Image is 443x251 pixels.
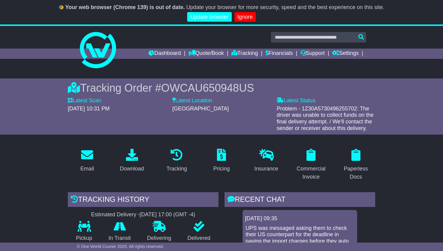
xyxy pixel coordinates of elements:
p: Pickup [68,235,100,242]
div: Paperless Docs [340,165,371,181]
span: Update your browser for more security, speed and the best experience on this site. [186,4,384,10]
p: Delivered [179,235,218,242]
label: Latest Scan [68,97,101,104]
div: RECENT CHAT [225,192,375,208]
a: Pricing [209,147,234,175]
label: Latest Status [277,97,315,104]
a: Download [116,147,148,175]
div: Email [80,165,94,173]
a: Ignore [234,12,256,22]
span: Problem - 1Z30A5730496255702: The driver was unable to collect funds on the final delivery attemp... [277,106,373,131]
a: Insurance [250,147,282,175]
div: [DATE] 09:35 [245,215,355,222]
a: Tracking [162,147,191,175]
span: [GEOGRAPHIC_DATA] [172,106,229,112]
a: Email [77,147,98,175]
a: Paperless Docs [336,147,375,183]
a: Settings [332,49,359,59]
div: Commercial Invoice [296,165,327,181]
a: Financials [265,49,293,59]
span: [DATE] 10:31 PM [68,106,110,112]
div: Download [120,165,144,173]
a: Tracking [231,49,258,59]
div: Tracking Order # [68,81,375,94]
p: UPS was messaged asking them to check their US counterpart for the deadline in paying the import ... [246,225,354,251]
p: In Transit [100,235,139,242]
span: OWCAU650948US [161,82,254,94]
a: Quote/Book [188,49,224,59]
div: Insurance [254,165,278,173]
div: Pricing [213,165,230,173]
a: Support [300,49,325,59]
b: Your web browser (Chrome 139) is out of date. [65,4,185,10]
div: Tracking [166,165,187,173]
span: © One World Courier 2025. All rights reserved. [77,244,164,249]
a: Update browser [187,12,231,22]
div: Tracking history [68,192,218,208]
label: Latest Location [172,97,212,104]
p: Delivering [139,235,179,242]
div: [DATE] 17:00 (GMT -4) [140,211,195,218]
a: Dashboard [149,49,181,59]
a: Commercial Invoice [292,147,331,183]
div: Estimated Delivery - [68,211,218,218]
